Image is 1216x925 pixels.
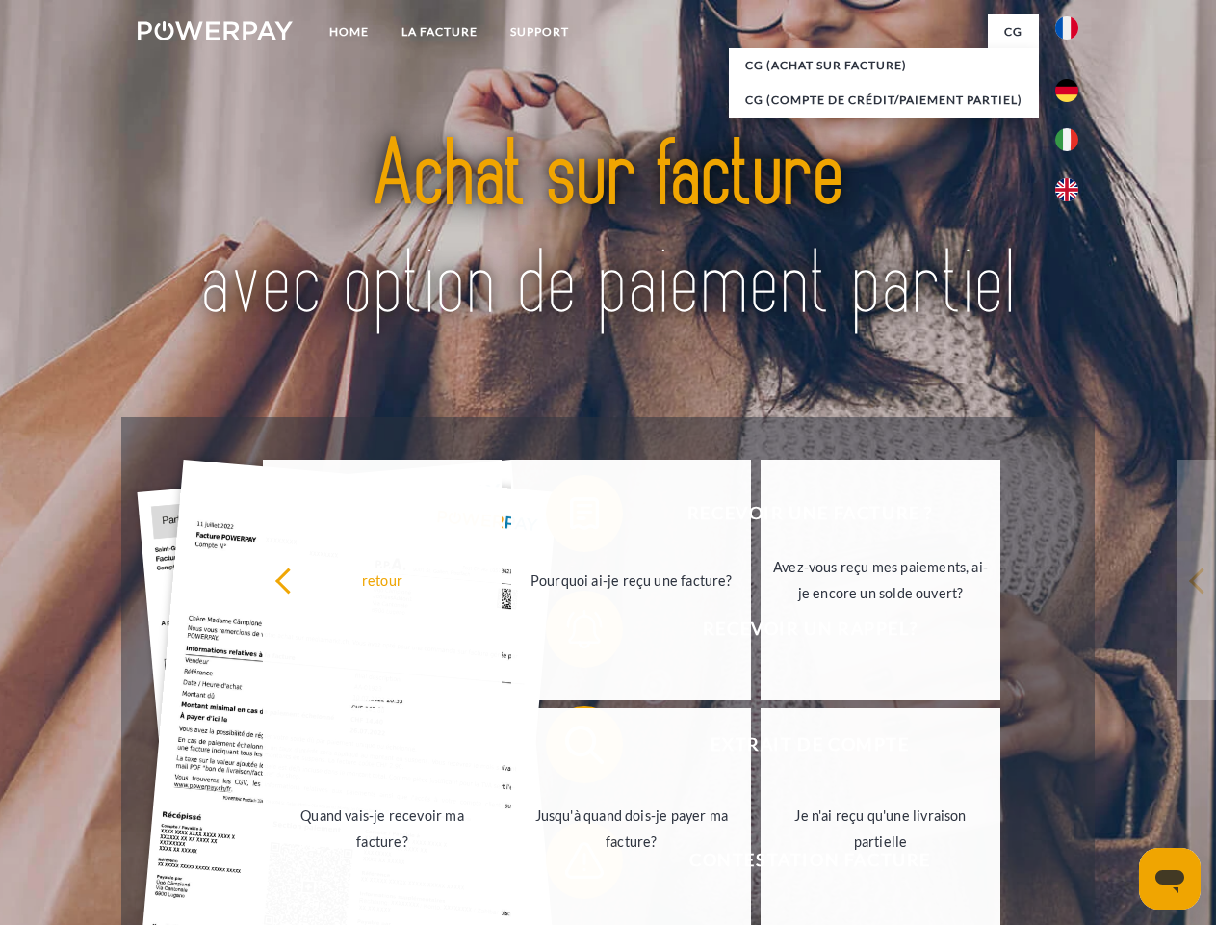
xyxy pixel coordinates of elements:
img: title-powerpay_fr.svg [184,92,1032,369]
div: Je n'ai reçu qu'une livraison partielle [772,803,989,855]
img: logo-powerpay-white.svg [138,21,293,40]
a: Home [313,14,385,49]
div: Jusqu'à quand dois-je payer ma facture? [523,803,739,855]
div: retour [274,567,491,593]
img: fr [1055,16,1078,40]
a: Support [494,14,585,49]
a: CG (achat sur facture) [729,48,1039,83]
a: CG (Compte de crédit/paiement partiel) [729,83,1039,118]
div: Avez-vous reçu mes paiements, ai-je encore un solde ouvert? [772,554,989,606]
a: CG [988,14,1039,49]
a: LA FACTURE [385,14,494,49]
iframe: Bouton de lancement de la fenêtre de messagerie [1139,848,1201,910]
a: Avez-vous reçu mes paiements, ai-je encore un solde ouvert? [761,460,1000,700]
img: de [1055,79,1078,102]
img: en [1055,178,1078,201]
div: Quand vais-je recevoir ma facture? [274,803,491,855]
img: it [1055,128,1078,151]
div: Pourquoi ai-je reçu une facture? [523,567,739,593]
